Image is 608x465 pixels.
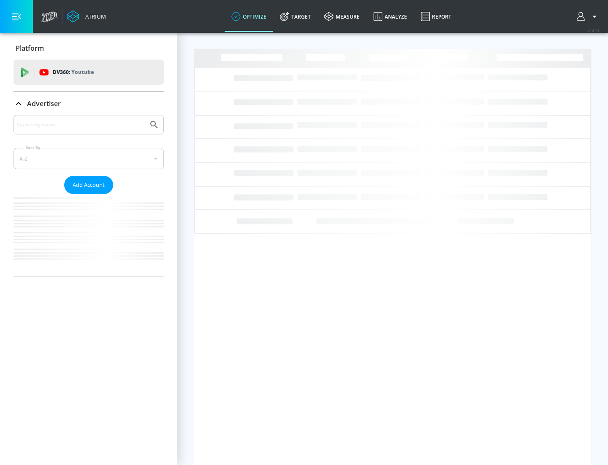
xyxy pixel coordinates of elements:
span: v 4.24.0 [588,28,600,33]
span: Add Account [73,180,105,190]
a: Report [414,1,458,32]
button: Add Account [64,176,113,194]
a: measure [318,1,366,32]
div: Platform [14,36,164,60]
a: optimize [225,1,273,32]
p: DV360: [53,68,94,77]
p: Platform [16,44,44,53]
p: Youtube [71,68,94,77]
div: A-Z [14,148,164,169]
nav: list of Advertiser [14,194,164,276]
input: Search by name [17,119,145,130]
div: DV360: Youtube [14,60,164,85]
a: Analyze [366,1,414,32]
div: Advertiser [14,92,164,115]
a: Atrium [67,10,106,23]
a: Target [273,1,318,32]
div: Advertiser [14,115,164,276]
label: Sort By [24,145,42,150]
p: Advertiser [27,99,61,108]
div: Atrium [82,13,106,20]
